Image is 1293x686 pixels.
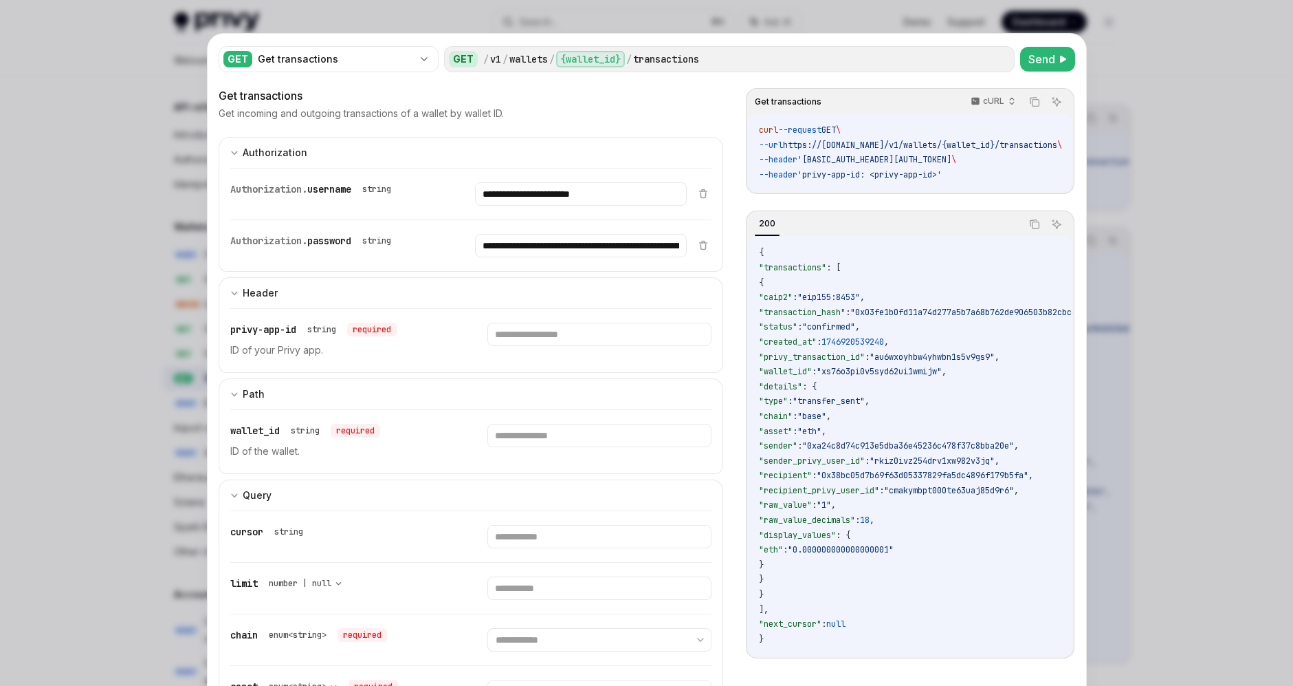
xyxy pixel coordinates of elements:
div: required [338,628,387,642]
button: expand input section [219,378,724,409]
span: : { [802,381,817,392]
span: cursor [230,526,263,538]
span: "rkiz0ivz254drv1xw982v3jq" [870,455,995,467]
p: Get incoming and outgoing transactions of a wallet by wallet ID. [219,107,504,120]
div: string [362,184,391,195]
p: ID of the wallet. [230,443,454,460]
span: "transfer_sent" [793,396,865,407]
div: limit [230,577,348,590]
span: : [793,292,797,303]
span: password [307,235,351,247]
div: 200 [755,215,780,232]
span: : [812,500,817,511]
span: "details" [759,381,802,392]
div: GET [449,51,478,67]
span: "eip155:8453" [797,292,860,303]
span: "0x03fe1b0fd11a74d277a5b7a68b762de906503b82cbce2fc791250fd2b77cf137" [850,307,1178,318]
span: "confirmed" [802,321,855,332]
span: , [821,426,826,437]
button: expand input section [219,137,724,168]
span: Send [1028,51,1055,67]
span: '[BASIC_AUTH_HEADER][AUTH_TOKEN] [797,154,951,165]
span: "wallet_id" [759,366,812,377]
div: required [347,323,397,336]
div: cursor [230,525,309,539]
div: chain [230,628,387,642]
span: "eth" [797,426,821,437]
span: "eth" [759,544,783,555]
span: --url [759,140,783,151]
button: expand input section [219,480,724,511]
span: "transactions" [759,262,826,273]
span: , [870,515,874,526]
span: "display_values" [759,530,836,541]
span: Authorization. [230,235,307,247]
span: : [865,352,870,363]
span: : [788,396,793,407]
span: \ [1057,140,1062,151]
span: : [846,307,850,318]
span: : [812,470,817,481]
span: "caip2" [759,292,793,303]
button: Ask AI [1048,215,1065,233]
span: : [855,515,860,526]
span: 18 [860,515,870,526]
span: "status" [759,321,797,332]
div: / [483,52,489,66]
span: "base" [797,411,826,422]
span: : [817,336,821,347]
span: : [783,544,788,555]
span: "0.000000000000000001" [788,544,894,555]
div: wallets [509,52,548,66]
span: "created_at" [759,336,817,347]
span: "cmakymbpt000te63uaj85d9r6" [884,485,1014,496]
div: Authorization [243,144,307,161]
span: "raw_value" [759,500,812,511]
span: chain [230,629,258,641]
span: } [759,589,764,600]
div: Path [243,386,265,403]
div: privy-app-id [230,323,397,336]
div: Query [243,487,272,504]
span: "0xa24c8d74c913e5dba36e45236c478f37c8bba20e" [802,440,1014,451]
span: "recipient" [759,470,812,481]
span: , [1014,485,1019,496]
span: "au6wxoyhbw4yhwbn1s5v9gs9" [870,352,995,363]
span: "chain" [759,411,793,422]
span: https://[DOMAIN_NAME]/v1/wallets/{wallet_id}/transactions [783,140,1057,151]
button: Ask AI [1048,93,1065,111]
span: : [865,455,870,467]
span: , [1014,440,1019,451]
span: , [855,321,860,332]
div: enum<string> [269,630,327,641]
span: : [793,426,797,437]
span: "raw_value_decimals" [759,515,855,526]
span: "xs76o3pi0v5syd62ui1wmijw" [817,366,942,377]
span: , [995,455,999,467]
span: , [995,352,999,363]
button: cURL [963,90,1021,114]
div: Header [243,285,278,301]
span: } [759,559,764,570]
span: : [797,321,802,332]
span: , [826,411,831,422]
button: Copy the contents from the code block [1026,215,1043,233]
button: Send [1020,47,1075,72]
button: Copy the contents from the code block [1026,93,1043,111]
span: "recipient_privy_user_id" [759,485,879,496]
span: , [860,292,865,303]
p: ID of your Privy app. [230,342,454,358]
div: string [274,526,303,537]
div: v1 [490,52,501,66]
span: null [826,619,846,630]
span: privy-app-id [230,323,296,336]
span: "1" [817,500,831,511]
span: , [865,396,870,407]
span: { [759,247,764,258]
span: "sender" [759,440,797,451]
span: username [307,183,351,195]
div: Authorization.password [230,234,397,248]
span: --request [778,125,821,136]
span: "0x38bc05d7b69f63d05337829fa5dc4896f179b5fa" [817,470,1028,481]
button: expand input section [219,277,724,308]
